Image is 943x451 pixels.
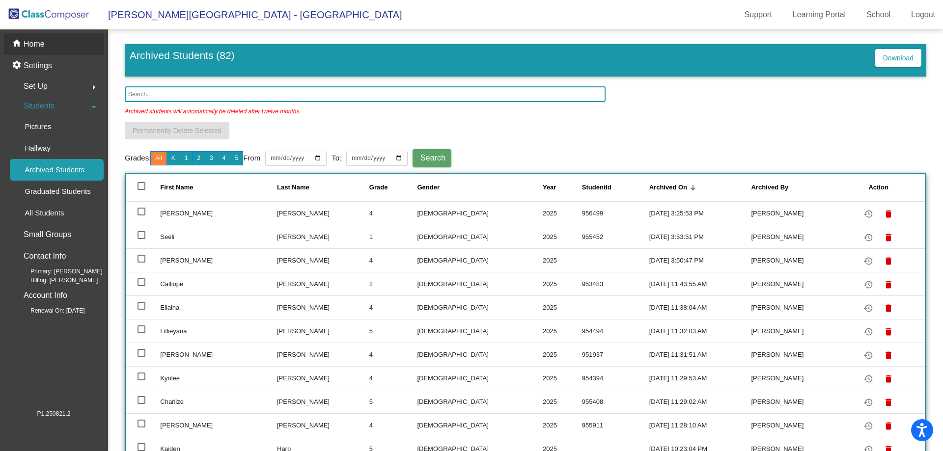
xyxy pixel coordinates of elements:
[649,295,751,319] td: [DATE] 11:38:04 AM
[417,366,542,390] td: [DEMOGRAPHIC_DATA]
[883,208,894,220] mat-icon: delete
[862,279,874,291] mat-icon: restore
[369,248,417,272] td: 4
[277,225,369,248] td: [PERSON_NAME]
[369,319,417,343] td: 5
[862,397,874,408] mat-icon: restore
[160,390,277,413] td: Charlize
[160,225,277,248] td: Seeli
[277,183,309,192] div: Last Name
[649,319,751,343] td: [DATE] 11:32:03 AM
[277,413,369,437] td: [PERSON_NAME]
[417,295,542,319] td: [DEMOGRAPHIC_DATA]
[133,127,222,134] span: Permanently Delete Selected
[883,54,914,62] span: Download
[543,366,582,390] td: 2025
[369,366,417,390] td: 4
[25,121,51,133] p: Pictures
[150,151,166,165] button: All
[417,319,542,343] td: [DEMOGRAPHIC_DATA]
[417,225,542,248] td: [DEMOGRAPHIC_DATA]
[862,420,874,432] mat-icon: restore
[15,306,84,315] span: Renewal On: [DATE]
[160,295,277,319] td: Ellaina
[15,267,103,276] span: Primary: [PERSON_NAME]
[12,60,24,72] mat-icon: settings
[883,420,894,432] mat-icon: delete
[883,255,894,267] mat-icon: delete
[277,366,369,390] td: [PERSON_NAME]
[160,201,277,225] td: [PERSON_NAME]
[369,295,417,319] td: 4
[862,373,874,385] mat-icon: restore
[277,272,369,295] td: [PERSON_NAME]
[24,289,67,302] p: Account Info
[582,183,649,192] div: StudentId
[649,248,751,272] td: [DATE] 3:50:47 PM
[24,38,45,50] p: Home
[125,102,301,116] p: Archived students will automatically be deleted after twelve months.
[369,225,417,248] td: 1
[649,366,751,390] td: [DATE] 11:29:53 AM
[369,413,417,437] td: 4
[417,413,542,437] td: [DEMOGRAPHIC_DATA]
[751,248,843,272] td: [PERSON_NAME]
[417,272,542,295] td: [DEMOGRAPHIC_DATA]
[751,343,843,366] td: [PERSON_NAME]
[417,248,542,272] td: [DEMOGRAPHIC_DATA]
[15,276,98,285] span: Billing: [PERSON_NAME]
[277,319,369,343] td: [PERSON_NAME]
[98,7,402,23] span: [PERSON_NAME][GEOGRAPHIC_DATA] - [GEOGRAPHIC_DATA]
[230,151,243,165] button: 5
[125,122,229,139] button: Permanently Delete Selected
[417,183,542,192] div: Gender
[649,413,751,437] td: [DATE] 11:28:10 AM
[582,343,649,366] td: 951937
[369,183,388,192] div: Grade
[883,326,894,338] mat-icon: delete
[125,86,606,102] input: Search...
[160,366,277,390] td: Kynlee
[862,302,874,314] mat-icon: restore
[192,151,205,165] button: 2
[883,302,894,314] mat-icon: delete
[883,373,894,385] mat-icon: delete
[25,186,90,197] p: Graduated Students
[751,390,843,413] td: [PERSON_NAME]
[862,208,874,220] mat-icon: restore
[420,154,445,162] span: Search
[843,174,925,201] th: Action
[166,151,180,165] button: K
[883,279,894,291] mat-icon: delete
[859,7,898,23] a: School
[543,272,582,295] td: 2025
[649,225,751,248] td: [DATE] 3:53:51 PM
[903,7,943,23] a: Logout
[543,201,582,225] td: 2025
[24,80,48,93] span: Set Up
[369,183,417,192] div: Grade
[582,366,649,390] td: 954394
[875,49,921,67] button: Download
[737,7,780,23] a: Support
[751,295,843,319] td: [PERSON_NAME]
[582,319,649,343] td: 954494
[125,153,151,164] a: Grades:
[582,183,611,192] div: StudentId
[24,60,52,72] p: Settings
[417,343,542,366] td: [DEMOGRAPHIC_DATA]
[543,295,582,319] td: 2025
[751,272,843,295] td: [PERSON_NAME]
[649,343,751,366] td: [DATE] 11:31:51 AM
[277,201,369,225] td: [PERSON_NAME]
[543,319,582,343] td: 2025
[883,397,894,408] mat-icon: delete
[180,151,193,165] button: 1
[25,142,51,154] p: Hallway
[751,413,843,437] td: [PERSON_NAME]
[369,343,417,366] td: 4
[883,349,894,361] mat-icon: delete
[862,255,874,267] mat-icon: restore
[862,349,874,361] mat-icon: restore
[243,153,260,164] a: From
